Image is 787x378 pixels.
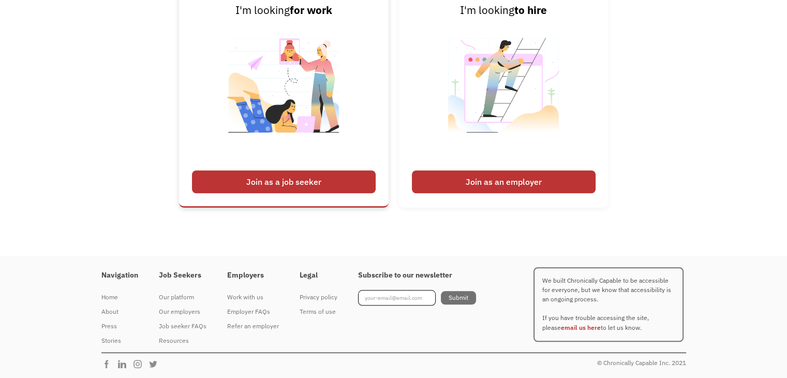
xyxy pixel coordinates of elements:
div: Our platform [159,291,206,303]
h4: Legal [300,271,337,280]
input: Submit [441,291,476,304]
img: Chronically Capable Twitter Page [148,359,164,369]
div: Join as a job seeker [192,170,376,193]
img: Chronically Capable Linkedin Page [117,359,132,369]
div: Refer an employer [227,320,279,332]
img: Chronically Capable Instagram Page [132,359,148,369]
a: Work with us [227,290,279,304]
h4: Navigation [101,271,138,280]
div: I'm looking [192,2,376,19]
a: Resources [159,333,206,348]
div: I'm looking [412,2,596,19]
div: Stories [101,335,138,347]
a: email us here [561,324,601,331]
div: Join as an employer [412,170,596,193]
input: your-email@email.com [358,290,436,306]
img: Chronically Capable Personalized Job Matching [219,19,348,165]
div: Work with us [227,291,279,303]
div: Terms of use [300,306,337,318]
a: Job seeker FAQs [159,319,206,333]
a: Our platform [159,290,206,304]
div: Employer FAQs [227,306,279,318]
img: Chronically Capable Facebook Page [101,359,117,369]
h4: Subscribe to our newsletter [358,271,476,280]
a: About [101,304,138,319]
a: Terms of use [300,304,337,319]
div: Press [101,320,138,332]
p: We built Chronically Capable to be accessible for everyone, but we know that accessibility is an ... [533,267,684,342]
div: Privacy policy [300,291,337,303]
a: Employer FAQs [227,304,279,319]
a: Stories [101,333,138,348]
div: About [101,306,138,318]
div: © Chronically Capable Inc. 2021 [597,357,686,369]
form: Footer Newsletter [358,290,476,306]
a: Our employers [159,304,206,319]
div: Home [101,291,138,303]
a: Refer an employer [227,319,279,333]
strong: to hire [514,3,547,17]
strong: for work [290,3,332,17]
a: Privacy policy [300,290,337,304]
a: Home [101,290,138,304]
a: Press [101,319,138,333]
div: Resources [159,335,206,347]
h4: Employers [227,271,279,280]
div: Job seeker FAQs [159,320,206,332]
h4: Job Seekers [159,271,206,280]
div: Our employers [159,306,206,318]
